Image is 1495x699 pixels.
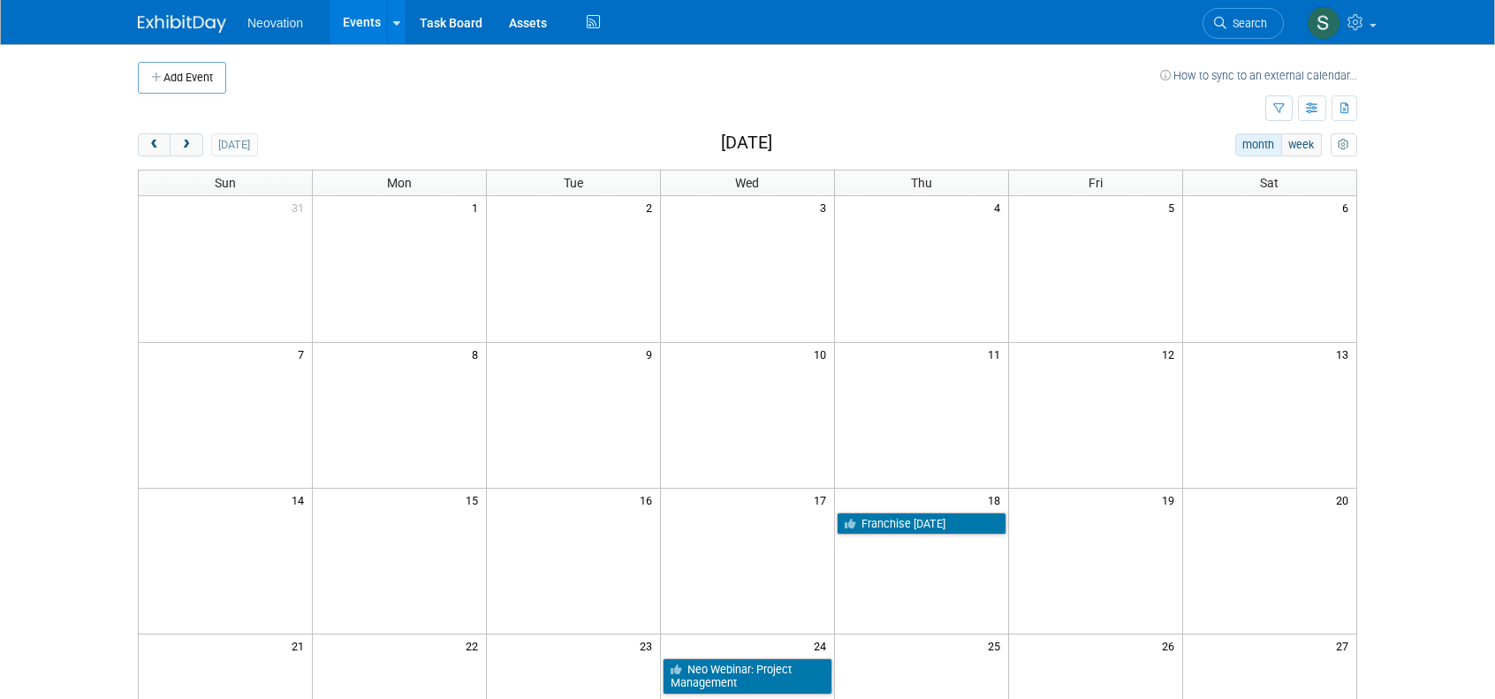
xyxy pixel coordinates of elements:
[812,634,834,657] span: 24
[837,513,1006,536] a: Franchise [DATE]
[1334,343,1356,365] span: 13
[992,196,1008,218] span: 4
[638,489,660,511] span: 16
[290,634,312,657] span: 21
[138,133,171,156] button: prev
[138,62,226,94] button: Add Event
[138,15,226,33] img: ExhibitDay
[1307,6,1340,40] img: Susan Hurrell
[721,133,772,153] h2: [DATE]
[812,343,834,365] span: 10
[290,489,312,511] span: 14
[1281,133,1322,156] button: week
[1334,634,1356,657] span: 27
[464,634,486,657] span: 22
[1160,69,1357,82] a: How to sync to an external calendar...
[1089,176,1103,190] span: Fri
[1226,17,1267,30] span: Search
[986,489,1008,511] span: 18
[986,343,1008,365] span: 11
[644,196,660,218] span: 2
[387,176,412,190] span: Mon
[170,133,202,156] button: next
[818,196,834,218] span: 3
[1166,196,1182,218] span: 5
[1203,8,1284,39] a: Search
[1235,133,1282,156] button: month
[986,634,1008,657] span: 25
[564,176,583,190] span: Tue
[1260,176,1279,190] span: Sat
[1160,343,1182,365] span: 12
[464,489,486,511] span: 15
[1160,634,1182,657] span: 26
[1160,489,1182,511] span: 19
[1340,196,1356,218] span: 6
[735,176,759,190] span: Wed
[247,16,303,30] span: Neovation
[211,133,258,156] button: [DATE]
[1331,133,1357,156] button: myCustomButton
[812,489,834,511] span: 17
[644,343,660,365] span: 9
[296,343,312,365] span: 7
[290,196,312,218] span: 31
[638,634,660,657] span: 23
[911,176,932,190] span: Thu
[470,196,486,218] span: 1
[470,343,486,365] span: 8
[663,658,832,695] a: Neo Webinar: Project Management
[1338,140,1349,151] i: Personalize Calendar
[215,176,236,190] span: Sun
[1334,489,1356,511] span: 20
